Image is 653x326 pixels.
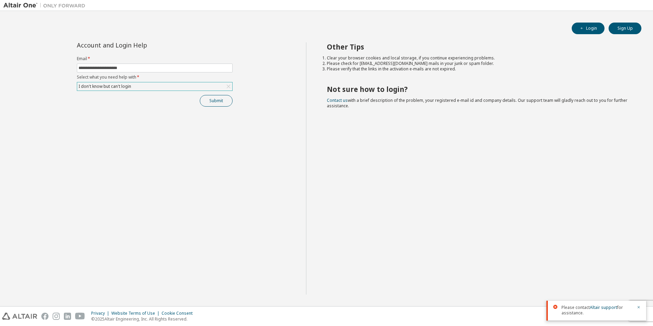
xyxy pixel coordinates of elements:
img: altair_logo.svg [2,313,37,320]
div: I don't know but can't login [77,82,232,91]
label: Email [77,56,233,62]
img: facebook.svg [41,313,48,320]
a: Contact us [327,97,348,103]
p: © 2025 Altair Engineering, Inc. All Rights Reserved. [91,316,197,322]
h2: Other Tips [327,42,629,51]
img: youtube.svg [75,313,85,320]
button: Submit [200,95,233,107]
label: Select what you need help with [77,74,233,80]
li: Please check for [EMAIL_ADDRESS][DOMAIN_NAME] mails in your junk or spam folder. [327,61,629,66]
button: Login [572,23,605,34]
img: linkedin.svg [64,313,71,320]
button: Sign Up [609,23,641,34]
li: Please verify that the links in the activation e-mails are not expired. [327,66,629,72]
img: instagram.svg [53,313,60,320]
div: Privacy [91,311,111,316]
div: Cookie Consent [162,311,197,316]
img: Altair One [3,2,89,9]
div: I don't know but can't login [78,83,132,90]
a: Altair support [590,304,617,310]
div: Website Terms of Use [111,311,162,316]
h2: Not sure how to login? [327,85,629,94]
li: Clear your browser cookies and local storage, if you continue experiencing problems. [327,55,629,61]
span: Please contact for assistance. [561,305,633,316]
span: with a brief description of the problem, your registered e-mail id and company details. Our suppo... [327,97,627,109]
div: Account and Login Help [77,42,202,48]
